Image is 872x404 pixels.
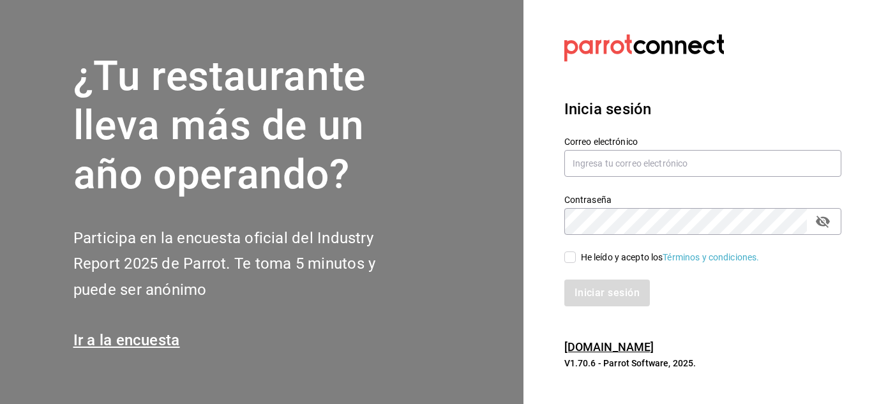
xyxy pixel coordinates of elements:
[663,252,759,262] a: Términos y condiciones.
[73,331,180,349] a: Ir a la encuesta
[564,137,841,146] label: Correo electrónico
[812,211,834,232] button: passwordField
[564,340,654,354] a: [DOMAIN_NAME]
[564,98,841,121] h3: Inicia sesión
[564,150,841,177] input: Ingresa tu correo electrónico
[581,251,760,264] div: He leído y acepto los
[564,357,841,370] p: V1.70.6 - Parrot Software, 2025.
[73,225,418,303] h2: Participa en la encuesta oficial del Industry Report 2025 de Parrot. Te toma 5 minutos y puede se...
[564,195,841,204] label: Contraseña
[73,52,418,199] h1: ¿Tu restaurante lleva más de un año operando?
